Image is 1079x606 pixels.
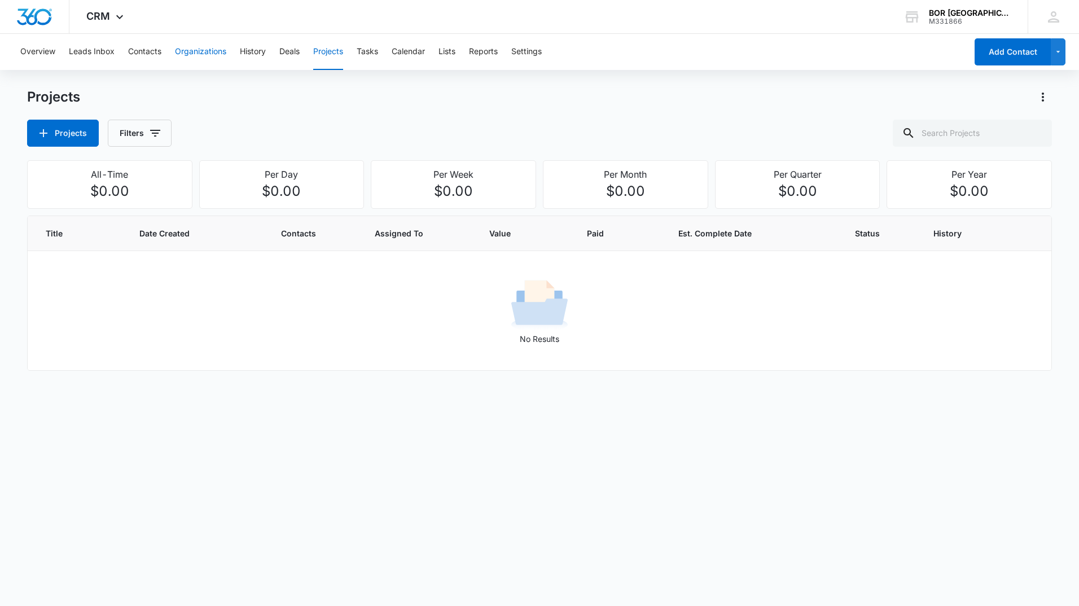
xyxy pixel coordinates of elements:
span: Title [46,227,96,239]
button: Projects [313,34,343,70]
p: No Results [28,333,1051,345]
button: History [240,34,266,70]
p: $0.00 [378,181,529,201]
p: $0.00 [894,181,1045,201]
input: Search Projects [893,120,1052,147]
button: Deals [279,34,300,70]
button: Lists [438,34,455,70]
button: Contacts [128,34,161,70]
p: $0.00 [550,181,701,201]
h1: Projects [27,89,80,106]
span: History [933,227,990,239]
div: account name [929,8,1011,17]
span: Value [489,227,544,239]
p: $0.00 [34,181,185,201]
button: Tasks [357,34,378,70]
img: No Results [511,276,568,333]
button: Settings [511,34,542,70]
button: Leads Inbox [69,34,115,70]
p: Per Month [550,168,701,181]
button: Actions [1034,88,1052,106]
p: $0.00 [207,181,357,201]
span: Est. Complete Date [678,227,812,239]
span: Paid [587,227,635,239]
button: Reports [469,34,498,70]
p: Per Week [378,168,529,181]
p: Per Year [894,168,1045,181]
span: Date Created [139,227,238,239]
span: Contacts [281,227,348,239]
button: Organizations [175,34,226,70]
button: Projects [27,120,99,147]
button: Filters [108,120,172,147]
span: Assigned To [375,227,462,239]
button: Calendar [392,34,425,70]
p: Per Quarter [722,168,873,181]
p: Per Day [207,168,357,181]
button: Add Contact [975,38,1051,65]
span: CRM [86,10,110,22]
div: account id [929,17,1011,25]
p: $0.00 [722,181,873,201]
span: Status [855,227,906,239]
button: Overview [20,34,55,70]
p: All-Time [34,168,185,181]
